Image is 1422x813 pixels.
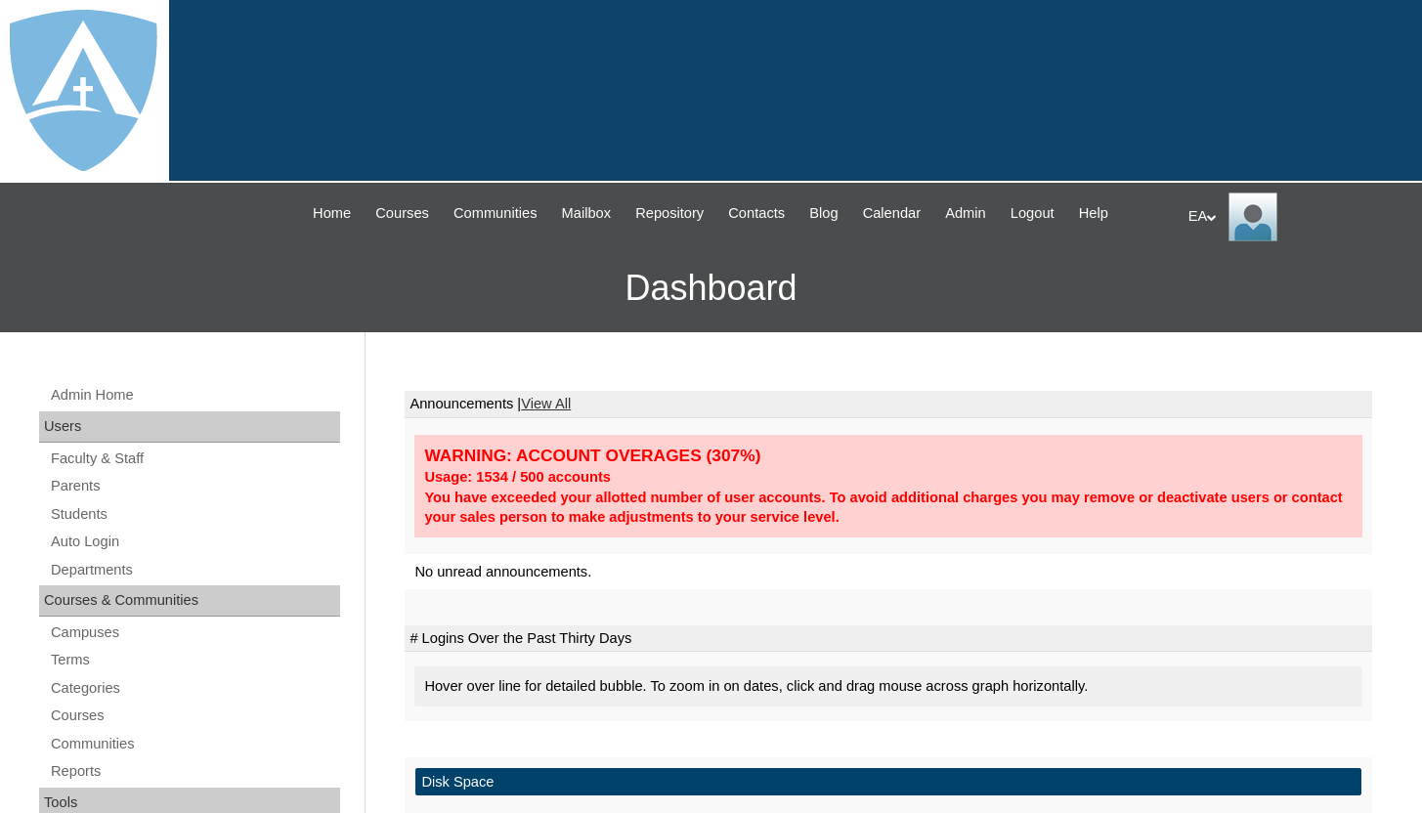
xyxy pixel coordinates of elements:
[405,625,1372,653] td: # Logins Over the Past Thirty Days
[424,488,1353,528] div: You have exceeded your allotted number of user accounts. To avoid additional charges you may remo...
[39,585,340,617] div: Courses & Communities
[49,447,340,471] a: Faculty & Staff
[10,10,157,171] img: logo-white.png
[49,383,340,407] a: Admin Home
[49,620,340,645] a: Campuses
[405,554,1372,590] td: No unread announcements.
[49,648,340,672] a: Terms
[49,558,340,582] a: Departments
[809,202,838,225] span: Blog
[49,759,340,784] a: Reports
[366,202,439,225] a: Courses
[49,732,340,756] a: Communities
[945,202,986,225] span: Admin
[444,202,547,225] a: Communities
[1001,202,1064,225] a: Logout
[521,396,571,411] a: View All
[375,202,429,225] span: Courses
[1188,193,1402,241] div: EA
[1079,202,1108,225] span: Help
[424,469,611,485] strong: Usage: 1534 / 500 accounts
[49,502,340,527] a: Students
[49,704,340,728] a: Courses
[49,474,340,498] a: Parents
[415,768,1361,796] td: Disk Space
[405,391,1372,418] td: Announcements |
[635,202,704,225] span: Repository
[303,202,361,225] a: Home
[313,202,351,225] span: Home
[424,445,1353,467] div: WARNING: ACCOUNT OVERAGES (307%)
[49,676,340,701] a: Categories
[853,202,930,225] a: Calendar
[10,244,1412,332] h3: Dashboard
[1011,202,1055,225] span: Logout
[935,202,996,225] a: Admin
[863,202,921,225] span: Calendar
[562,202,612,225] span: Mailbox
[799,202,847,225] a: Blog
[718,202,795,225] a: Contacts
[49,530,340,554] a: Auto Login
[414,666,1362,706] div: Hover over line for detailed bubble. To zoom in on dates, click and drag mouse across graph horiz...
[1069,202,1118,225] a: Help
[1228,193,1277,241] img: EA Administrator
[552,202,622,225] a: Mailbox
[453,202,538,225] span: Communities
[728,202,785,225] span: Contacts
[39,411,340,443] div: Users
[625,202,713,225] a: Repository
